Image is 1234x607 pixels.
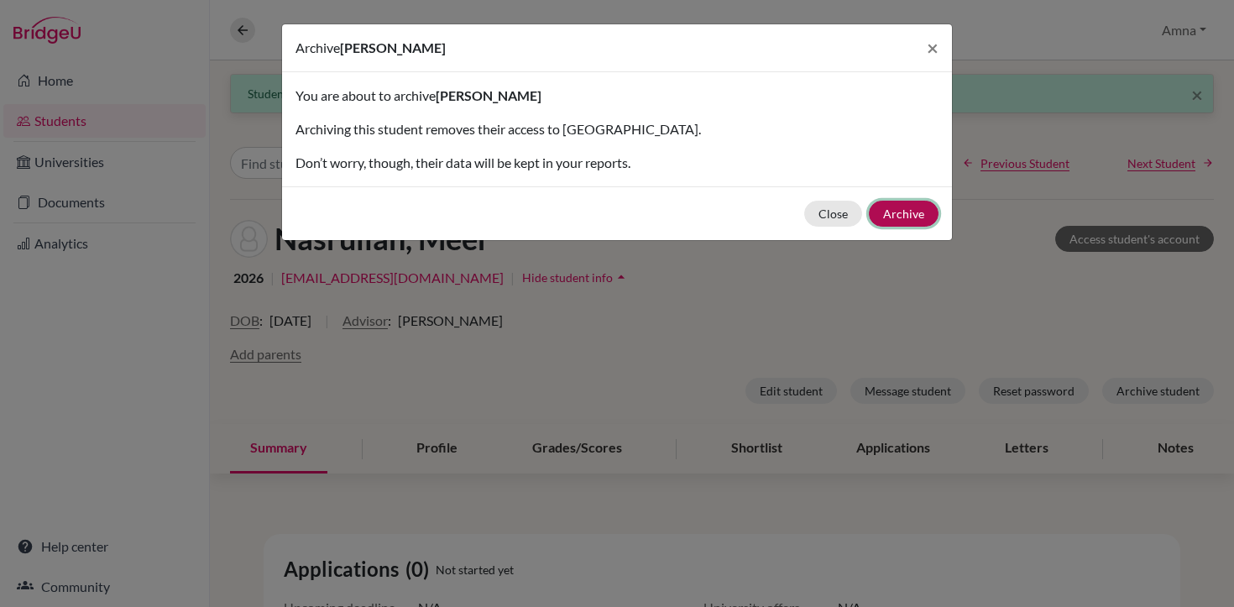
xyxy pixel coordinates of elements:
p: You are about to archive [295,86,939,106]
button: Close [804,201,862,227]
p: Don’t worry, though, their data will be kept in your reports. [295,153,939,173]
span: Archive [295,39,340,55]
button: Close [913,24,952,71]
span: × [927,35,939,60]
button: Archive [869,201,939,227]
span: [PERSON_NAME] [340,39,446,55]
span: [PERSON_NAME] [436,87,541,103]
p: Archiving this student removes their access to [GEOGRAPHIC_DATA]. [295,119,939,139]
